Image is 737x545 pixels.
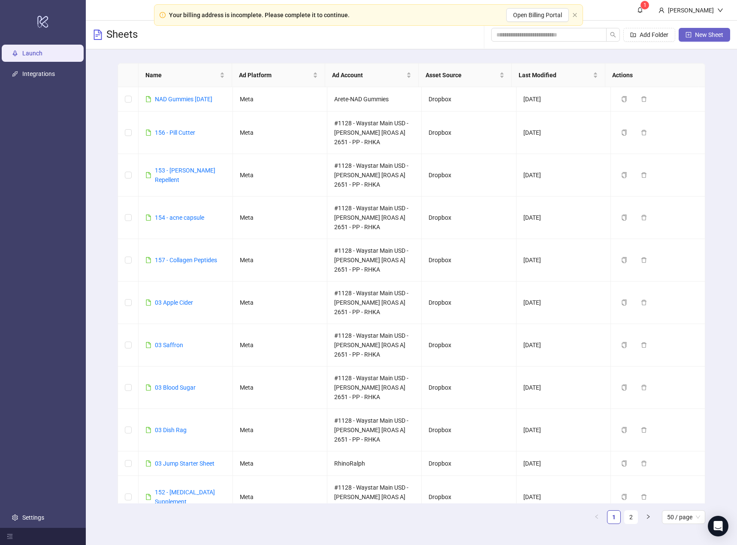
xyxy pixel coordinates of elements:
td: Dropbox [422,87,516,112]
span: file [145,172,151,178]
span: plus-square [686,32,692,38]
span: Name [145,70,218,80]
div: Page Size [662,510,705,524]
li: 1 [607,510,621,524]
td: Meta [233,112,327,154]
span: left [594,514,599,519]
span: file [145,494,151,500]
span: Ad Account [332,70,405,80]
th: Ad Platform [232,64,326,87]
span: copy [621,300,627,306]
a: 153 - [PERSON_NAME] Repellent [155,167,215,183]
span: delete [641,494,647,500]
span: copy [621,96,627,102]
td: Dropbox [422,282,516,324]
div: Open Intercom Messenger [708,516,728,536]
span: menu-fold [7,533,13,539]
td: Arete-NAD Gummies [327,87,422,112]
li: 2 [624,510,638,524]
td: [DATE] [517,324,611,366]
span: copy [621,130,627,136]
span: file-text [93,30,103,40]
span: 50 / page [667,511,700,524]
span: folder-add [630,32,636,38]
a: 152 - [MEDICAL_DATA] Supplement [155,489,215,505]
td: RhinoRalph [327,451,422,476]
td: Meta [233,197,327,239]
td: Dropbox [422,112,516,154]
td: [DATE] [517,476,611,518]
span: close [572,12,577,18]
div: [PERSON_NAME] [665,6,717,15]
span: user [658,7,665,13]
a: 03 Dish Rag [155,427,187,433]
a: Launch [22,50,42,57]
a: NAD Gummies [DATE] [155,96,212,103]
td: [DATE] [517,197,611,239]
span: Asset Source [426,70,498,80]
td: #1128 - Waystar Main USD - [PERSON_NAME] [ROAS A] 2651 - PP - RHKA [327,197,422,239]
button: New Sheet [679,28,730,42]
span: copy [621,342,627,348]
span: Last Modified [519,70,591,80]
td: Dropbox [422,409,516,451]
span: Ad Platform [239,70,311,80]
span: 1 [643,2,646,8]
li: Previous Page [590,510,604,524]
td: Meta [233,476,327,518]
span: copy [621,172,627,178]
a: 03 Blood Sugar [155,384,196,391]
span: file [145,342,151,348]
td: #1128 - Waystar Main USD - [PERSON_NAME] [ROAS A] 2651 - PP - RHKA [327,282,422,324]
span: delete [641,130,647,136]
td: #1128 - Waystar Main USD - [PERSON_NAME] [ROAS A] 2651 - PP - RHKA [327,239,422,282]
a: 2 [625,511,637,524]
a: 157 - Collagen Peptides [155,257,217,263]
span: copy [621,460,627,466]
td: Meta [233,87,327,112]
td: [DATE] [517,451,611,476]
td: [DATE] [517,112,611,154]
span: down [717,7,723,13]
th: Actions [605,64,699,87]
span: copy [621,385,627,391]
td: #1128 - Waystar Main USD - [PERSON_NAME] [ROAS A] 2651 - PP - RHKA [327,409,422,451]
a: 156 - Pill Cutter [155,129,195,136]
a: 154 - acne capsule [155,214,204,221]
span: copy [621,494,627,500]
span: file [145,300,151,306]
td: Meta [233,451,327,476]
td: #1128 - Waystar Main USD - [PERSON_NAME] [ROAS A] 2651 - PP - RHKA [327,366,422,409]
th: Name [139,64,232,87]
td: Dropbox [422,239,516,282]
td: Dropbox [422,451,516,476]
a: 03 Saffron [155,342,183,348]
th: Asset Source [419,64,512,87]
td: Dropbox [422,197,516,239]
span: right [646,514,651,519]
td: #1128 - Waystar Main USD - [PERSON_NAME] [ROAS A] 2651 - PP - RHKA [327,324,422,366]
a: 03 Apple Cider [155,299,193,306]
span: exclamation-circle [160,12,166,18]
span: search [610,32,616,38]
div: Your billing address is incomplete. Please complete it to continue. [169,10,350,20]
td: Meta [233,239,327,282]
th: Last Modified [512,64,605,87]
span: delete [641,342,647,348]
a: Integrations [22,70,55,77]
a: 1 [607,511,620,524]
span: copy [621,427,627,433]
span: Add Folder [640,31,668,38]
td: [DATE] [517,282,611,324]
span: file [145,96,151,102]
td: [DATE] [517,154,611,197]
span: file [145,215,151,221]
span: file [145,130,151,136]
td: Meta [233,409,327,451]
button: Add Folder [623,28,675,42]
span: bell [637,7,643,13]
span: delete [641,460,647,466]
td: Meta [233,154,327,197]
td: #1128 - Waystar Main USD - [PERSON_NAME] [ROAS A] 2651 - PP - RHKA [327,476,422,518]
button: Open Billing Portal [506,8,569,22]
